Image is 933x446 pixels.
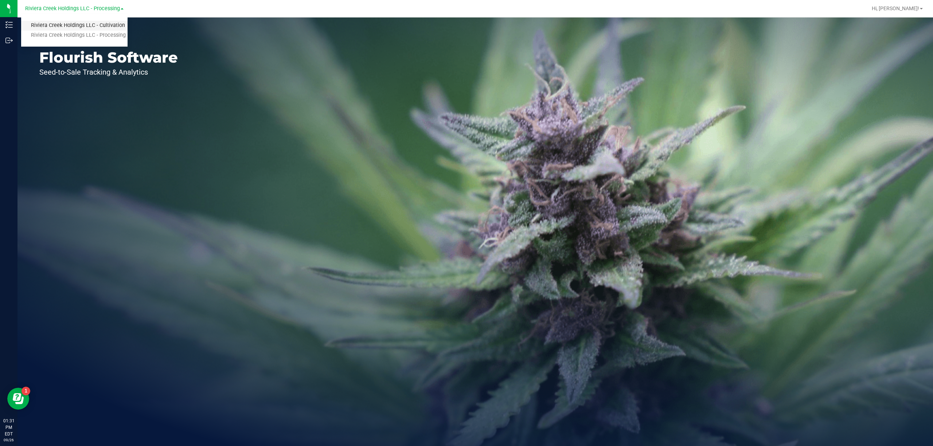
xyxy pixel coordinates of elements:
[3,418,14,437] p: 01:31 PM EDT
[872,5,919,11] span: Hi, [PERSON_NAME]!
[25,5,120,12] span: Riviera Creek Holdings LLC - Processing
[22,387,30,395] iframe: Resource center unread badge
[21,21,128,31] a: Riviera Creek Holdings LLC - Cultivation
[7,388,29,410] iframe: Resource center
[21,31,128,40] a: Riviera Creek Holdings LLC - Processing
[5,37,13,44] inline-svg: Outbound
[39,50,178,65] p: Flourish Software
[3,437,14,443] p: 09/26
[5,21,13,28] inline-svg: Inventory
[39,68,178,76] p: Seed-to-Sale Tracking & Analytics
